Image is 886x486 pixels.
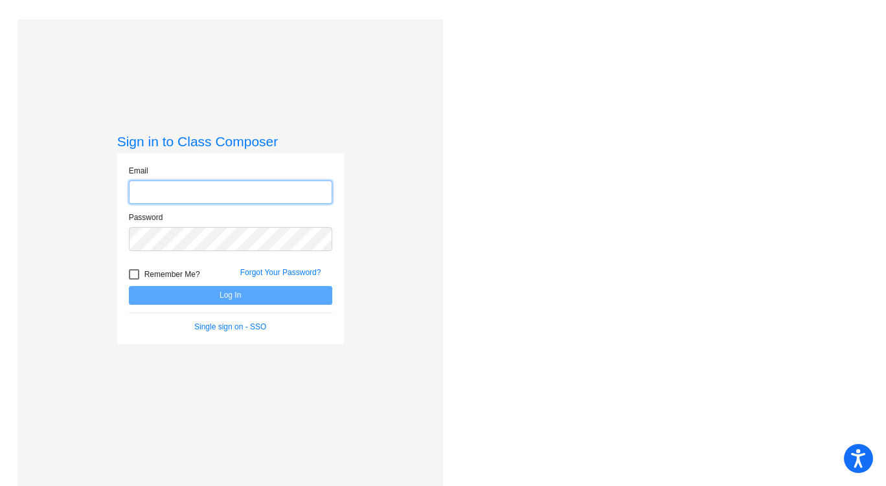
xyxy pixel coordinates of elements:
button: Log In [129,286,332,305]
label: Email [129,165,148,177]
h3: Sign in to Class Composer [117,133,344,149]
label: Password [129,212,163,223]
a: Single sign on - SSO [194,322,266,331]
span: Remember Me? [144,267,200,282]
a: Forgot Your Password? [240,268,321,277]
